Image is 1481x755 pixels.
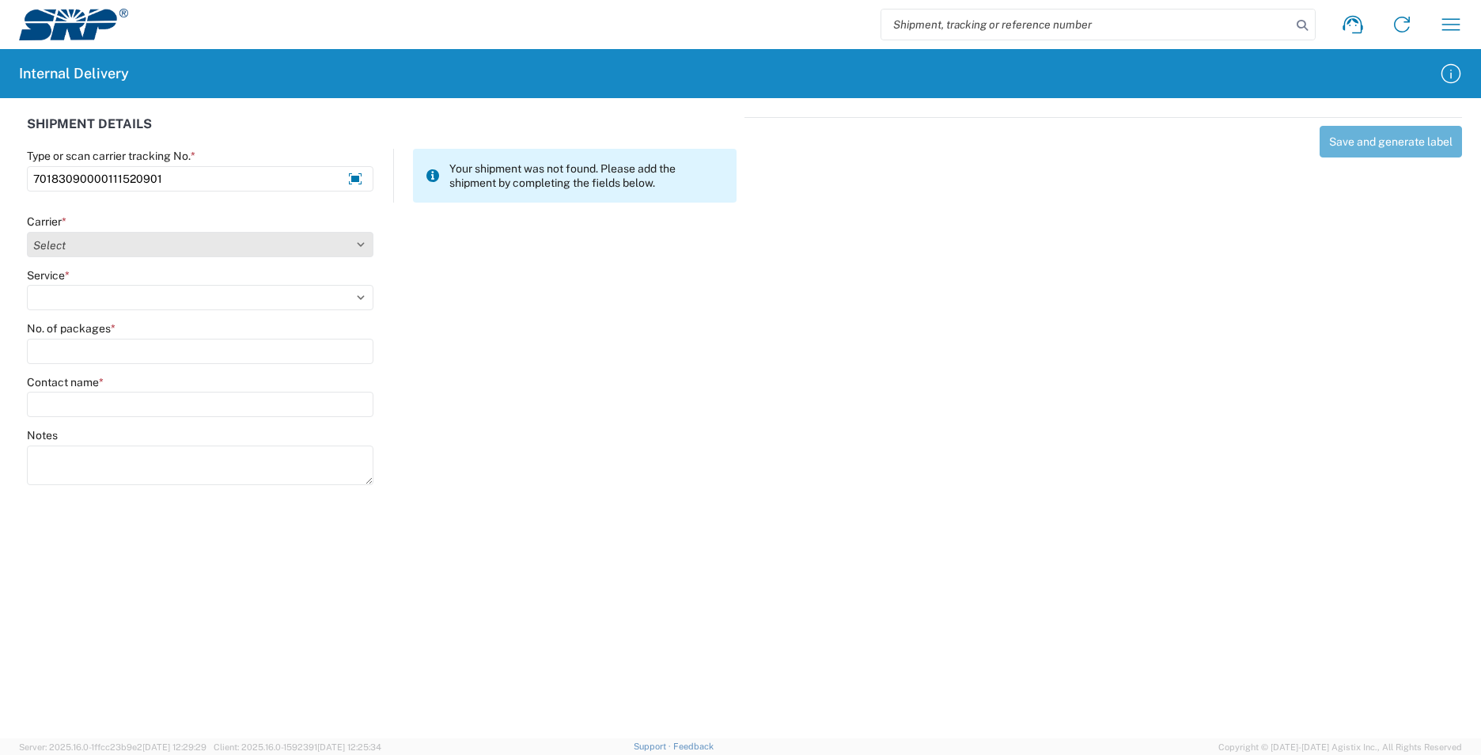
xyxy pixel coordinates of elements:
span: Copyright © [DATE]-[DATE] Agistix Inc., All Rights Reserved [1218,740,1462,754]
a: Feedback [673,742,714,751]
img: srp [19,9,128,40]
span: Client: 2025.16.0-1592391 [214,742,381,752]
h2: Internal Delivery [19,64,129,83]
a: Support [634,742,673,751]
span: [DATE] 12:25:34 [317,742,381,752]
span: Your shipment was not found. Please add the shipment by completing the fields below. [449,161,724,190]
span: [DATE] 12:29:29 [142,742,206,752]
span: Server: 2025.16.0-1ffcc23b9e2 [19,742,206,752]
label: No. of packages [27,321,116,336]
label: Notes [27,428,58,442]
label: Type or scan carrier tracking No. [27,149,195,163]
label: Service [27,268,70,283]
div: SHIPMENT DETAILS [27,117,737,149]
input: Shipment, tracking or reference number [881,9,1291,40]
label: Contact name [27,375,104,389]
label: Carrier [27,214,66,229]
